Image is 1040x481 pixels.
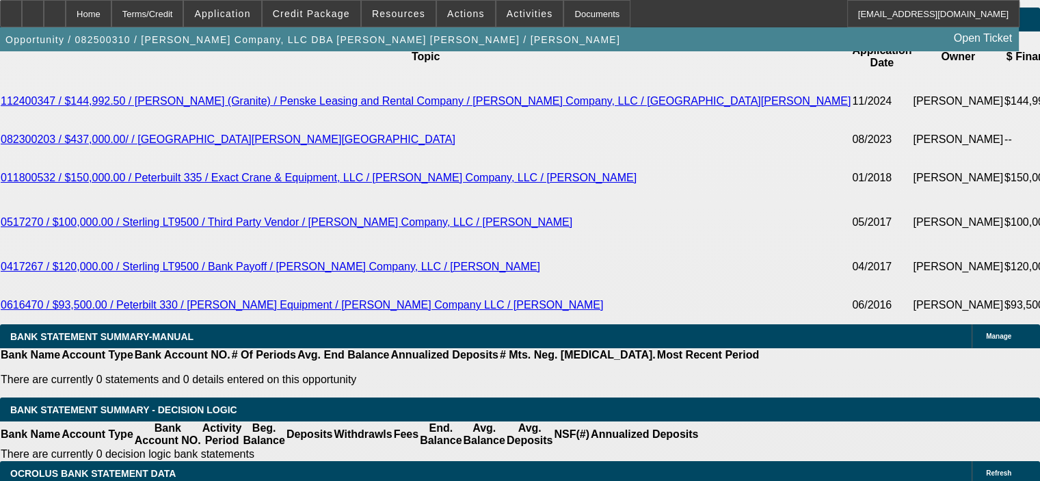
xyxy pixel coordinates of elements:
a: 011800532 / $150,000.00 / Peterbuilt 335 / Exact Crane & Equipment, LLC / [PERSON_NAME] Company, ... [1,172,637,183]
td: [PERSON_NAME] [912,120,1004,159]
th: Avg. Balance [462,421,505,447]
span: Opportunity / 082500310 / [PERSON_NAME] Company, LLC DBA [PERSON_NAME] [PERSON_NAME] / [PERSON_NAME] [5,34,620,45]
td: [PERSON_NAME] [912,197,1004,248]
span: Credit Package [273,8,350,19]
th: # Of Periods [231,348,297,362]
th: End. Balance [419,421,462,447]
button: Credit Package [263,1,360,27]
button: Actions [437,1,495,27]
th: Most Recent Period [656,348,760,362]
td: 04/2017 [851,248,912,286]
th: Activity Period [202,421,243,447]
button: Resources [362,1,436,27]
td: 01/2018 [851,159,912,197]
th: Account Type [61,421,134,447]
a: 0417267 / $120,000.00 / Sterling LT9500 / Bank Payoff / [PERSON_NAME] Company, LLC / [PERSON_NAME] [1,261,540,272]
th: Annualized Deposits [590,421,699,447]
p: There are currently 0 statements and 0 details entered on this opportunity [1,374,759,386]
th: Bank Account NO. [134,348,231,362]
span: Refresh [986,469,1011,477]
th: Withdrawls [333,421,392,447]
span: OCROLUS BANK STATEMENT DATA [10,468,176,479]
th: Application Date [851,31,912,82]
th: Account Type [61,348,134,362]
button: Application [184,1,261,27]
td: [PERSON_NAME] [912,248,1004,286]
span: Application [194,8,250,19]
a: 112400347 / $144,992.50 / [PERSON_NAME] (Granite) / Penske Leasing and Rental Company / [PERSON_N... [1,95,851,107]
th: Annualized Deposits [390,348,498,362]
td: 05/2017 [851,197,912,248]
span: Manage [986,333,1011,340]
td: 11/2024 [851,82,912,120]
a: 0616470 / $93,500.00 / Peterbilt 330 / [PERSON_NAME] Equipment / [PERSON_NAME] Company LLC / [PER... [1,299,603,311]
span: Bank Statement Summary - Decision Logic [10,404,237,415]
td: [PERSON_NAME] [912,286,1004,324]
th: Avg. End Balance [297,348,390,362]
span: Resources [372,8,425,19]
td: [PERSON_NAME] [912,82,1004,120]
span: BANK STATEMENT SUMMARY-MANUAL [10,331,194,342]
td: 06/2016 [851,286,912,324]
th: Bank Account NO. [134,421,202,447]
span: Actions [447,8,485,19]
th: Fees [393,421,419,447]
a: Open Ticket [948,27,1017,50]
span: Activities [507,8,553,19]
button: Activities [496,1,563,27]
td: 08/2023 [851,120,912,159]
a: 0517270 / $100,000.00 / Sterling LT9500 / Third Party Vendor / [PERSON_NAME] Company, LLC / [PERS... [1,216,572,228]
th: Deposits [286,421,334,447]
th: # Mts. Neg. [MEDICAL_DATA]. [499,348,656,362]
th: NSF(#) [553,421,590,447]
th: Owner [912,31,1004,82]
th: Avg. Deposits [506,421,554,447]
td: [PERSON_NAME] [912,159,1004,197]
th: Beg. Balance [242,421,285,447]
a: 082300203 / $437,000.00/ / [GEOGRAPHIC_DATA][PERSON_NAME][GEOGRAPHIC_DATA] [1,133,455,145]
